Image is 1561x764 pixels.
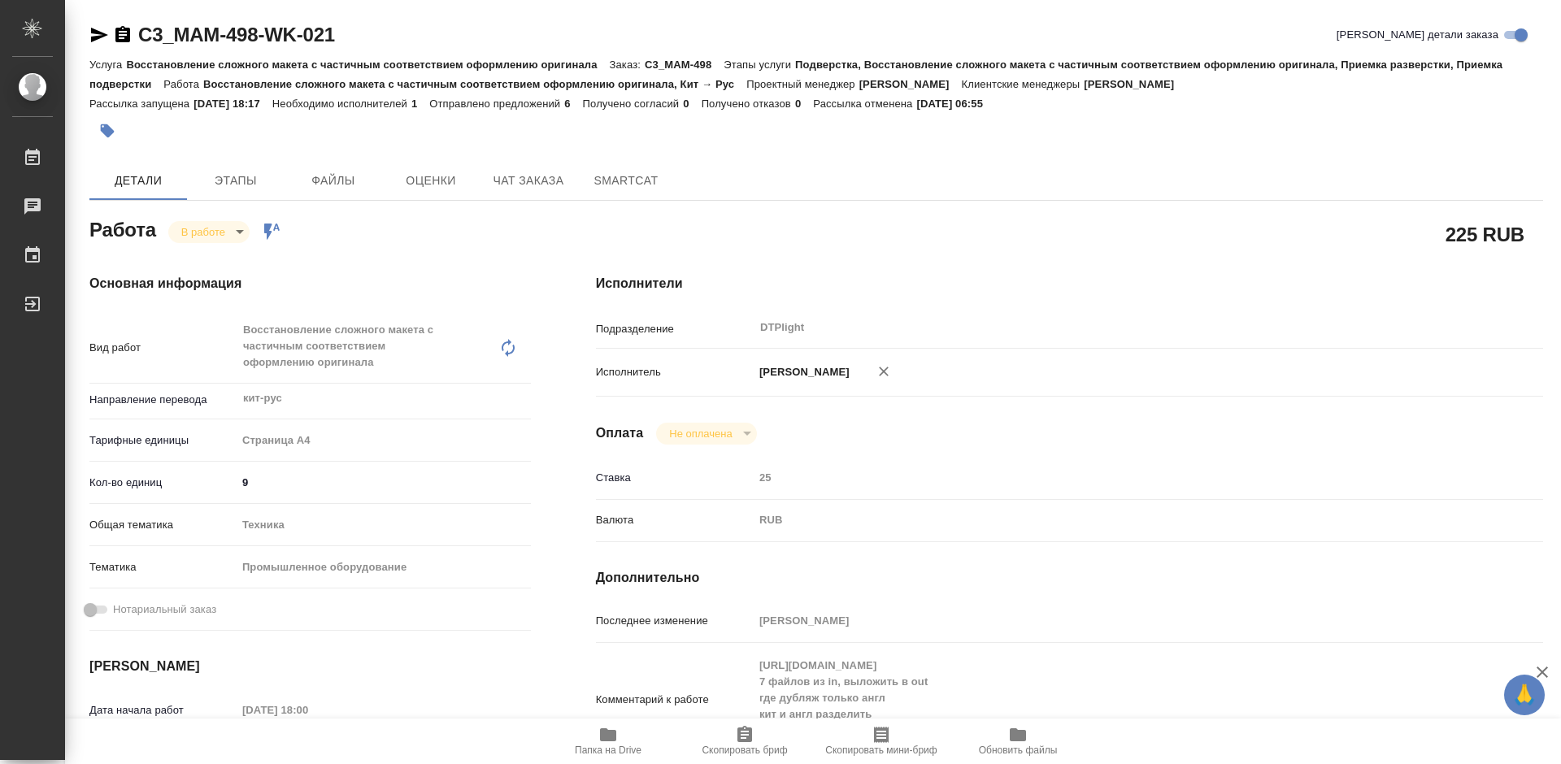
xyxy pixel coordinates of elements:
p: Услуга [89,59,126,71]
input: ✎ Введи что-нибудь [237,471,531,494]
p: Получено согласий [583,98,684,110]
span: Нотариальный заказ [113,601,216,618]
p: Последнее изменение [596,613,754,629]
button: Папка на Drive [540,718,676,764]
span: Файлы [294,171,372,191]
div: Техника [237,511,531,539]
span: 🙏 [1511,678,1538,712]
button: Удалить исполнителя [866,354,902,389]
button: Добавить тэг [89,113,125,149]
p: 1 [411,98,429,110]
p: Проектный менеджер [746,78,859,90]
button: Скопировать ссылку для ЯМессенджера [89,25,109,45]
p: Общая тематика [89,517,237,533]
h4: Дополнительно [596,568,1543,588]
p: 0 [795,98,813,110]
h4: Исполнители [596,274,1543,293]
p: C3_MAM-498 [645,59,724,71]
p: Отправлено предложений [429,98,564,110]
h4: Основная информация [89,274,531,293]
p: Комментарий к работе [596,692,754,708]
button: Не оплачена [664,427,737,441]
p: Работа [163,78,203,90]
span: Оценки [392,171,470,191]
textarea: [URL][DOMAIN_NAME] 7 файлов из in, выложить в out где дубляж только англ кит и англ разделить [754,652,1464,744]
p: Вид работ [89,340,237,356]
p: 6 [564,98,582,110]
p: Необходимо исполнителей [272,98,411,110]
p: Кол-во единиц [89,475,237,491]
span: Этапы [197,171,275,191]
p: Тематика [89,559,237,575]
p: 0 [683,98,701,110]
h4: Оплата [596,423,644,443]
span: Скопировать мини-бриф [825,744,937,756]
button: Скопировать мини-бриф [813,718,950,764]
p: Ставка [596,470,754,486]
p: Получено отказов [702,98,795,110]
div: В работе [168,221,250,243]
span: [PERSON_NAME] детали заказа [1337,27,1498,43]
p: [PERSON_NAME] [859,78,962,90]
h2: Работа [89,214,156,243]
p: [PERSON_NAME] [1084,78,1186,90]
a: C3_MAM-498-WK-021 [138,24,335,46]
span: Детали [99,171,177,191]
div: RUB [754,506,1464,534]
p: Тарифные единицы [89,432,237,449]
span: SmartCat [587,171,665,191]
p: Клиентские менеджеры [962,78,1085,90]
div: Промышленное оборудование [237,553,531,581]
p: Заказ: [610,59,645,71]
p: Восстановление сложного макета с частичным соответствием оформлению оригинала [126,59,609,71]
span: Папка на Drive [575,744,641,756]
p: Исполнитель [596,364,754,380]
div: В работе [656,423,756,445]
button: Скопировать ссылку [113,25,133,45]
input: Пустое поле [754,609,1464,632]
p: Подверстка, Восстановление сложного макета с частичным соответствием оформлению оригинала, Приемк... [89,59,1502,90]
p: Направление перевода [89,392,237,408]
button: 🙏 [1504,675,1545,715]
p: Восстановление сложного макета с частичным соответствием оформлению оригинала, Кит → Рус [203,78,746,90]
p: Рассылка запущена [89,98,193,110]
p: Этапы услуги [724,59,795,71]
button: В работе [176,225,230,239]
span: Скопировать бриф [702,744,787,756]
button: Скопировать бриф [676,718,813,764]
p: Валюта [596,512,754,528]
p: Рассылка отменена [813,98,916,110]
p: [PERSON_NAME] [754,364,850,380]
p: Подразделение [596,321,754,337]
p: Дата начала работ [89,702,237,718]
input: Пустое поле [237,698,379,722]
span: Чат заказа [489,171,567,191]
p: [DATE] 06:55 [916,98,995,110]
h2: 225 RUB [1446,220,1524,248]
div: Страница А4 [237,427,531,454]
input: Пустое поле [754,466,1464,489]
p: [DATE] 18:17 [193,98,272,110]
span: Обновить файлы [979,744,1058,756]
button: Обновить файлы [950,718,1086,764]
h4: [PERSON_NAME] [89,657,531,676]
